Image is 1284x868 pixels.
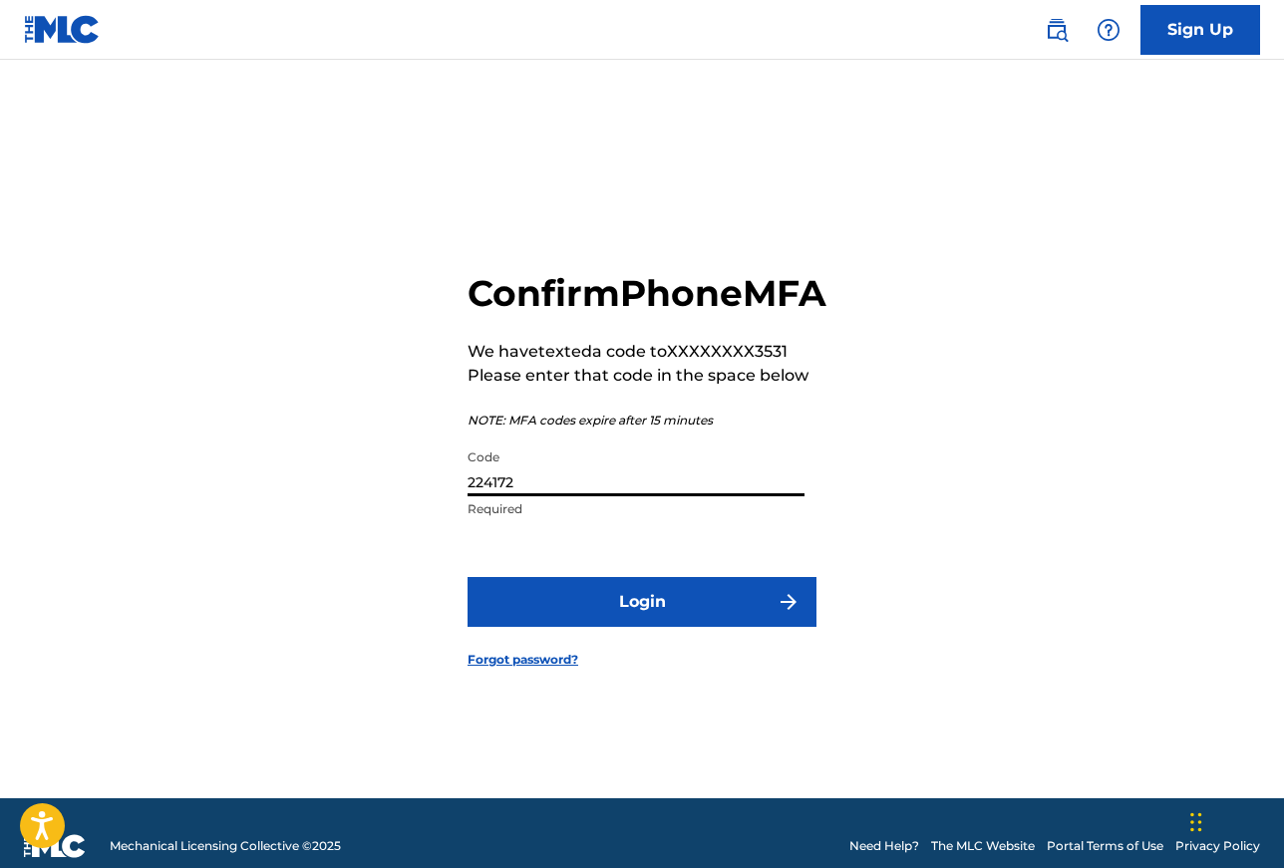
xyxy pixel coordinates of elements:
a: Need Help? [849,837,919,855]
h2: Confirm Phone MFA [468,271,826,316]
a: Privacy Policy [1175,837,1260,855]
img: MLC Logo [24,15,101,44]
p: NOTE: MFA codes expire after 15 minutes [468,412,826,430]
p: Please enter that code in the space below [468,364,826,388]
button: Login [468,577,816,627]
img: search [1045,18,1069,42]
div: Help [1089,10,1128,50]
img: help [1097,18,1121,42]
p: Required [468,500,804,518]
p: We have texted a code to XXXXXXXX3531 [468,340,826,364]
a: Portal Terms of Use [1047,837,1163,855]
a: Forgot password? [468,651,578,669]
img: f7272a7cc735f4ea7f67.svg [777,590,801,614]
img: logo [24,834,86,858]
a: Sign Up [1140,5,1260,55]
div: Drag [1190,792,1202,852]
iframe: Chat Widget [1184,772,1284,868]
a: Public Search [1037,10,1077,50]
a: The MLC Website [931,837,1035,855]
span: Mechanical Licensing Collective © 2025 [110,837,341,855]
